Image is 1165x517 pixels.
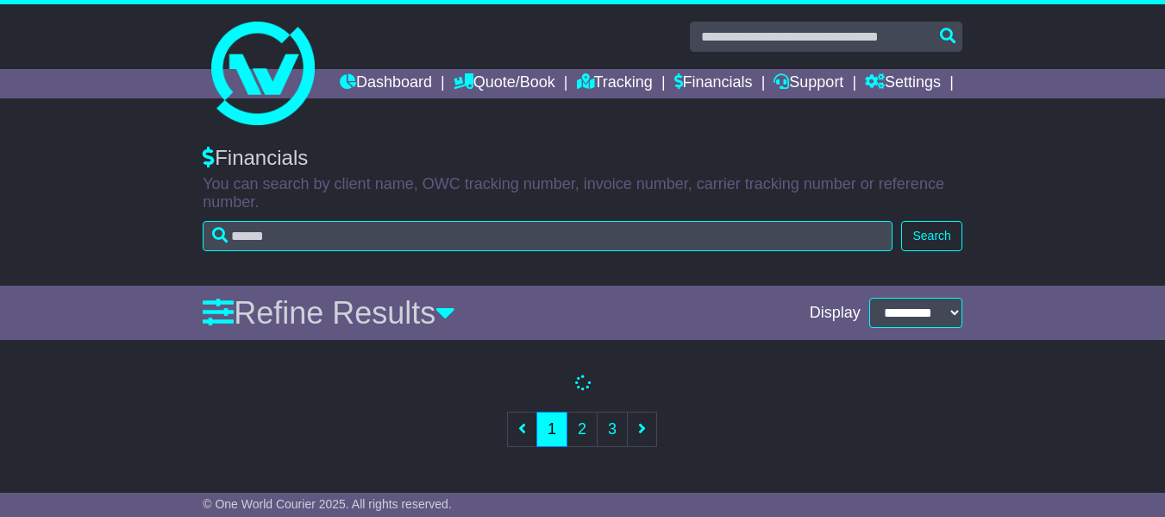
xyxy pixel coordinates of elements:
[901,221,961,251] button: Search
[454,69,555,98] a: Quote/Book
[203,497,452,511] span: © One World Courier 2025. All rights reserved.
[597,412,628,447] a: 3
[810,304,861,323] span: Display
[203,146,962,171] div: Financials
[674,69,753,98] a: Financials
[340,69,432,98] a: Dashboard
[203,175,962,212] p: You can search by client name, OWC tracking number, invoice number, carrier tracking number or re...
[203,295,455,331] a: Refine Results
[865,69,941,98] a: Settings
[536,412,567,447] a: 1
[577,69,653,98] a: Tracking
[774,69,843,98] a: Support
[567,412,598,447] a: 2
